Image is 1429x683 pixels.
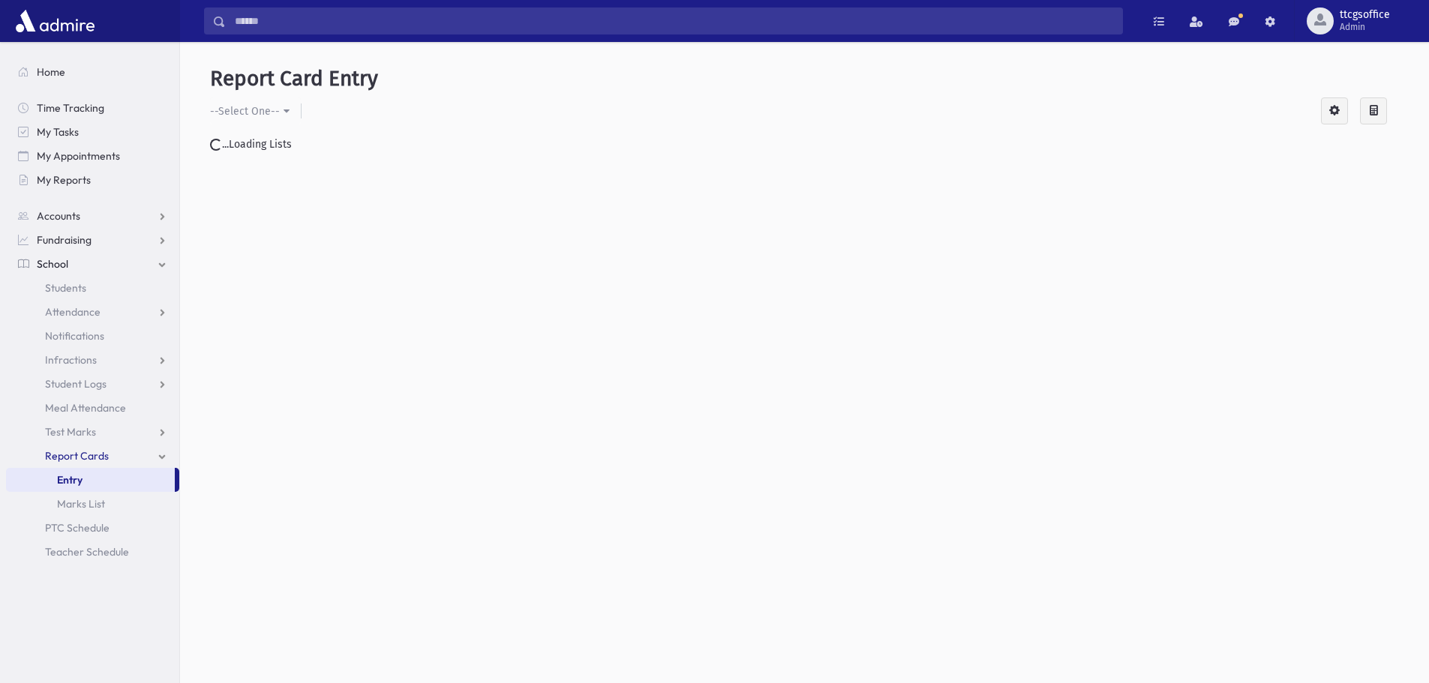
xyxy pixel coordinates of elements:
a: Infractions [6,348,179,372]
span: Meal Attendance [45,401,126,415]
a: Accounts [6,204,179,228]
span: Home [37,65,65,79]
div: ...Loading Lists [210,136,1399,152]
span: PTC Schedule [45,521,110,535]
button: --Select One-- [210,97,301,124]
span: Students [45,281,86,295]
span: Student Logs [45,377,107,391]
span: Teacher Schedule [45,545,129,559]
a: Meal Attendance [6,396,179,420]
span: Admin [1340,21,1390,33]
a: My Tasks [6,120,179,144]
div: Configure [1321,97,1348,124]
span: Test Marks [45,425,96,439]
div: Calculate Averages [1360,97,1387,124]
input: Search [226,7,1122,34]
a: Notifications [6,324,179,348]
span: Notifications [45,329,104,343]
a: Home [6,60,179,84]
a: My Reports [6,168,179,192]
a: Fundraising [6,228,179,252]
a: Report Cards [6,444,179,468]
a: School [6,252,179,276]
span: Accounts [37,209,80,223]
span: Attendance [45,305,101,319]
a: Time Tracking [6,96,179,120]
a: My Appointments [6,144,179,168]
a: Marks List [6,492,179,516]
span: Fundraising [37,233,92,247]
a: Student Logs [6,372,179,396]
span: My Tasks [37,125,79,139]
a: Students [6,276,179,300]
span: Report Cards [45,449,109,463]
a: Entry [6,468,175,492]
div: --Select One-- [210,103,280,119]
span: ttcgsoffice [1340,9,1390,21]
span: My Reports [37,173,91,187]
a: Test Marks [6,420,179,444]
span: Entry [57,473,83,487]
a: PTC Schedule [6,516,179,540]
a: Attendance [6,300,179,324]
span: My Appointments [37,149,120,163]
span: Infractions [45,353,97,367]
span: Time Tracking [37,101,104,115]
span: School [37,257,68,271]
span: Marks List [57,497,105,511]
img: AdmirePro [12,6,98,36]
a: Teacher Schedule [6,540,179,564]
h5: Report Card Entry [210,66,1399,91]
